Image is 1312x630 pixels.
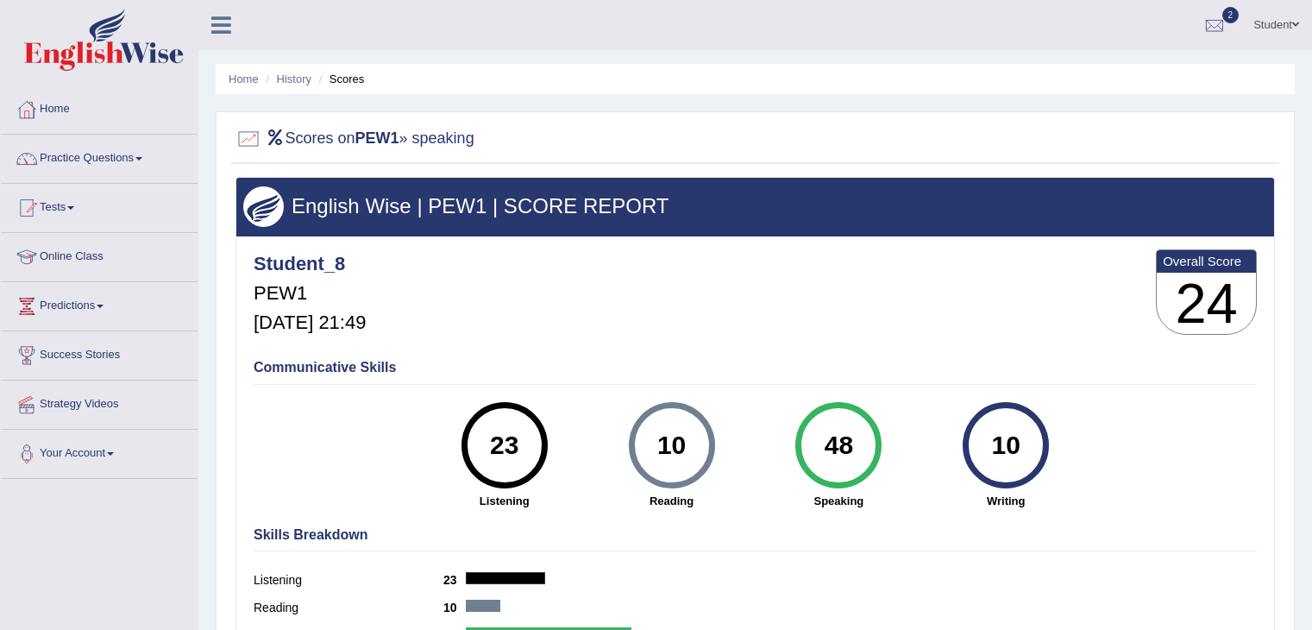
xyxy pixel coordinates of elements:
[640,409,703,482] div: 10
[1,282,198,325] a: Predictions
[443,601,466,614] b: 10
[473,409,536,482] div: 23
[763,493,913,509] strong: Speaking
[1,85,198,129] a: Home
[277,72,311,85] a: History
[254,599,443,617] label: Reading
[254,360,1257,375] h4: Communicative Skills
[315,71,365,87] li: Scores
[975,409,1038,482] div: 10
[254,571,443,589] label: Listening
[254,283,366,304] h5: PEW1
[1157,273,1256,335] h3: 24
[807,409,870,482] div: 48
[235,126,474,152] h2: Scores on » speaking
[1,184,198,227] a: Tests
[254,254,366,274] h4: Student_8
[443,573,466,587] b: 23
[243,186,284,227] img: wings.png
[1,331,198,375] a: Success Stories
[254,527,1257,543] h4: Skills Breakdown
[1,430,198,473] a: Your Account
[1163,254,1250,268] b: Overall Score
[597,493,747,509] strong: Reading
[931,493,1081,509] strong: Writing
[229,72,259,85] a: Home
[1222,7,1240,23] span: 2
[430,493,580,509] strong: Listening
[1,381,198,424] a: Strategy Videos
[1,135,198,178] a: Practice Questions
[1,233,198,276] a: Online Class
[254,312,366,333] h5: [DATE] 21:49
[243,195,1267,217] h3: English Wise | PEW1 | SCORE REPORT
[355,129,399,147] b: PEW1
